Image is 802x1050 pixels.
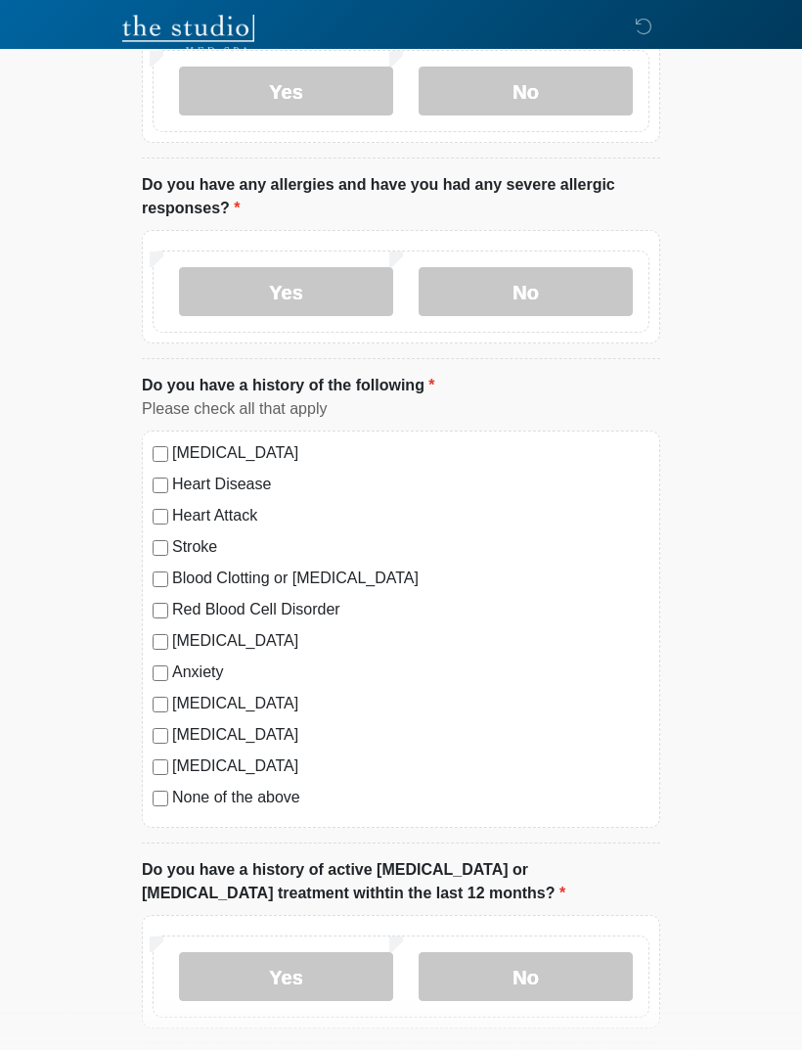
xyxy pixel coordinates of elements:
label: Yes [179,267,393,316]
label: [MEDICAL_DATA] [172,754,649,778]
label: No [419,952,633,1001]
label: Yes [179,67,393,115]
label: Stroke [172,535,649,559]
input: None of the above [153,791,168,806]
label: Do you have any allergies and have you had any severe allergic responses? [142,173,660,220]
label: Heart Attack [172,504,649,527]
label: No [419,67,633,115]
input: [MEDICAL_DATA] [153,759,168,775]
label: [MEDICAL_DATA] [172,629,649,653]
label: Blood Clotting or [MEDICAL_DATA] [172,567,649,590]
input: Red Blood Cell Disorder [153,603,168,618]
label: [MEDICAL_DATA] [172,441,649,465]
input: [MEDICAL_DATA] [153,634,168,650]
input: Stroke [153,540,168,556]
label: Anxiety [172,661,649,684]
label: [MEDICAL_DATA] [172,723,649,747]
input: Heart Disease [153,478,168,493]
input: [MEDICAL_DATA] [153,446,168,462]
label: None of the above [172,786,649,809]
label: [MEDICAL_DATA] [172,692,649,715]
label: Heart Disease [172,473,649,496]
label: Red Blood Cell Disorder [172,598,649,621]
input: [MEDICAL_DATA] [153,697,168,712]
img: The Studio Med Spa Logo [122,15,254,54]
input: [MEDICAL_DATA] [153,728,168,744]
input: Blood Clotting or [MEDICAL_DATA] [153,571,168,587]
label: Yes [179,952,393,1001]
label: Do you have a history of the following [142,374,435,397]
label: Do you have a history of active [MEDICAL_DATA] or [MEDICAL_DATA] treatment withtin the last 12 mo... [142,858,660,905]
div: Please check all that apply [142,397,660,421]
label: No [419,267,633,316]
input: Heart Attack [153,509,168,525]
input: Anxiety [153,665,168,681]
